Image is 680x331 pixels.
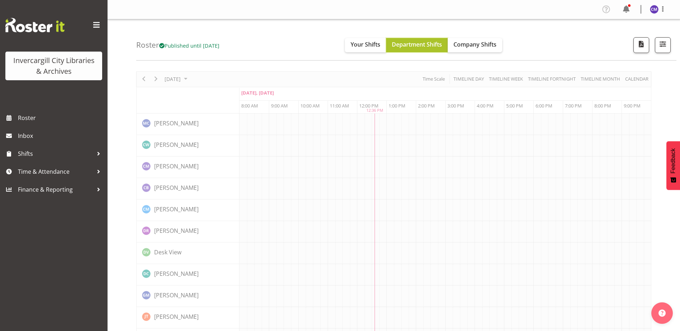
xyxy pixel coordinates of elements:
[633,37,649,53] button: Download a PDF of the roster for the current day
[650,5,658,14] img: chamique-mamolo11658.jpg
[453,40,496,48] span: Company Shifts
[18,184,93,195] span: Finance & Reporting
[136,41,219,49] h4: Roster
[18,166,93,177] span: Time & Attendance
[159,42,219,49] span: Published until [DATE]
[655,37,671,53] button: Filter Shifts
[18,112,104,123] span: Roster
[386,38,448,52] button: Department Shifts
[18,130,104,141] span: Inbox
[670,148,676,173] span: Feedback
[13,55,95,77] div: Invercargill City Libraries & Archives
[345,38,386,52] button: Your Shifts
[666,141,680,190] button: Feedback - Show survey
[392,40,442,48] span: Department Shifts
[5,18,65,32] img: Rosterit website logo
[18,148,93,159] span: Shifts
[448,38,502,52] button: Company Shifts
[658,310,666,317] img: help-xxl-2.png
[351,40,380,48] span: Your Shifts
